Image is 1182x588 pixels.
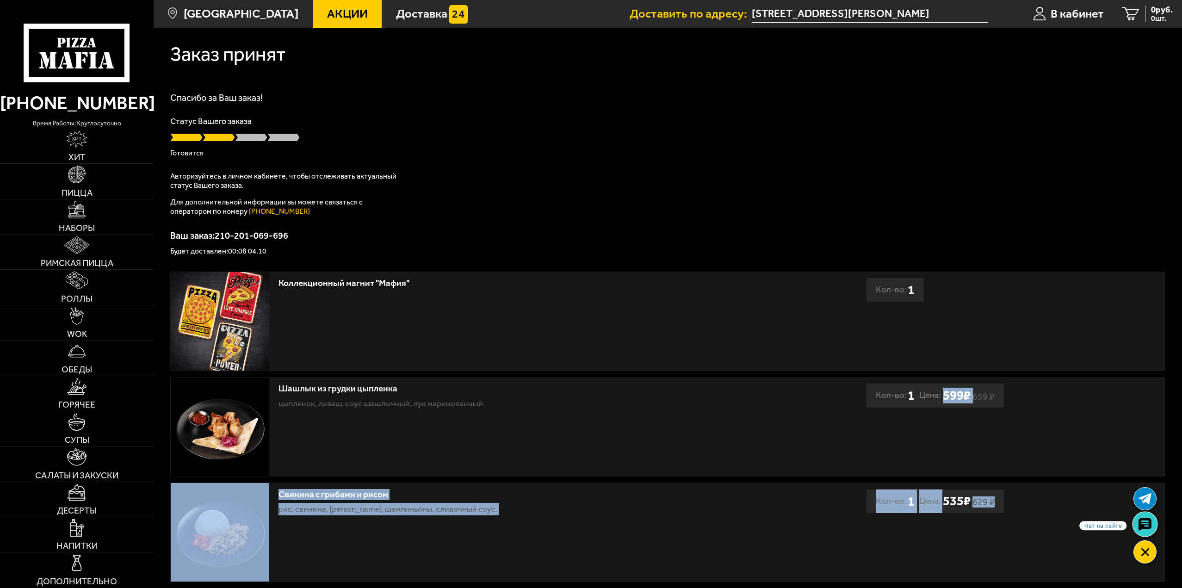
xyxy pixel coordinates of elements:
[752,6,988,23] span: улица Федосеенко, 33
[170,248,1165,255] p: Будет доставлен: 00:08 04.10
[65,435,89,444] span: Супы
[249,207,310,216] a: [PHONE_NUMBER]
[1151,15,1173,22] span: 0 шт.
[59,223,95,232] span: Наборы
[170,231,1165,240] p: Ваш заказ: 210-201-069-696
[35,471,118,480] span: Салаты и закуски
[68,153,86,161] span: Хит
[62,365,92,374] span: Обеды
[943,493,971,509] b: 535 ₽
[908,278,915,302] b: 1
[57,506,97,515] span: Десерты
[972,499,995,506] s: 629 ₽
[41,259,113,267] span: Римская пицца
[62,188,93,197] span: Пицца
[170,44,286,64] h1: Заказ принят
[1051,8,1104,20] span: В кабинет
[170,198,402,216] p: Для дополнительной информации вы можете связаться с оператором по номеру
[56,541,98,550] span: Напитки
[184,8,298,20] span: [GEOGRAPHIC_DATA]
[170,172,402,190] p: Авторизуйтесь в личном кабинете, чтобы отслеживать актуальный статус Вашего заказа.
[449,5,468,24] img: 15daf4d41897b9f0e9f617042186c801.svg
[61,294,93,303] span: Роллы
[170,93,1165,102] h1: Спасибо за Ваш заказ!
[278,503,745,515] p: рис, свинина, [PERSON_NAME], шампиньоны, сливочный соус.
[1079,521,1126,530] span: Чат на сайте
[278,384,745,394] div: Шашлык из грудки цыпленка
[170,149,1165,157] p: Готовится
[876,278,915,302] div: Кол-во:
[943,388,971,403] b: 599 ₽
[972,394,995,400] s: 659 ₽
[170,117,1165,125] p: Статус Вашего заказа
[630,8,752,20] span: Доставить по адресу:
[396,8,447,20] span: Доставка
[908,489,915,513] b: 1
[1151,6,1173,14] span: 0 руб.
[876,384,915,407] div: Кол-во:
[278,278,745,289] div: Коллекционный магнит "Мафия"
[919,489,941,513] span: Цена:
[58,400,95,409] span: Горячее
[327,8,368,20] span: Акции
[876,489,915,513] div: Кол-во:
[919,384,941,407] span: Цена:
[752,6,988,23] input: Ваш адрес доставки
[67,329,87,338] span: WOK
[278,397,745,410] p: цыпленок, лаваш, соус шашлычный, лук маринованный.
[37,577,117,586] span: Дополнительно
[908,384,915,407] b: 1
[278,489,745,500] div: Свинина с грибами и рисом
